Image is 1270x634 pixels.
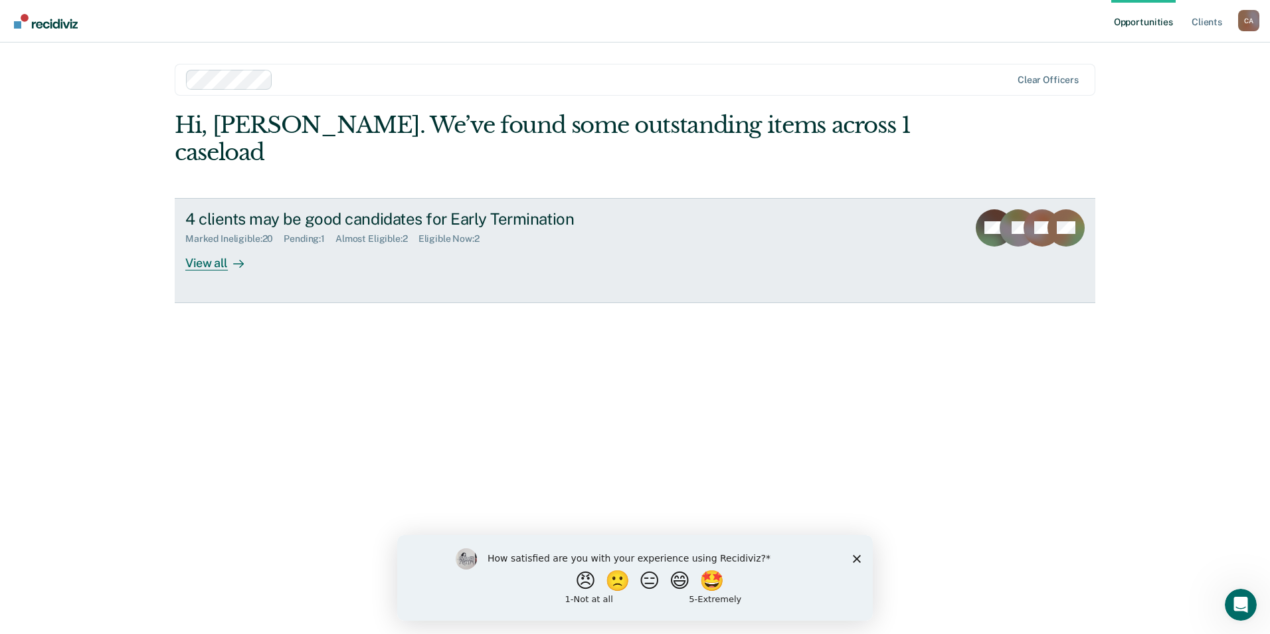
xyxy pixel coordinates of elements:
div: C A [1238,10,1259,31]
div: Eligible Now : 2 [418,233,490,245]
div: Almost Eligible : 2 [335,233,418,245]
img: Recidiviz [14,14,78,29]
div: Clear officers [1018,74,1079,86]
button: Profile dropdown button [1238,10,1259,31]
div: Hi, [PERSON_NAME]. We’ve found some outstanding items across 1 caseload [175,112,911,166]
a: 4 clients may be good candidates for Early TerminationMarked Ineligible:20Pending:1Almost Eligibl... [175,198,1095,303]
iframe: Survey by Kim from Recidiviz [397,535,873,621]
div: 4 clients may be good candidates for Early Termination [185,209,652,229]
div: View all [185,245,260,270]
iframe: Intercom live chat [1225,589,1257,621]
div: Pending : 1 [284,233,335,245]
div: Marked Ineligible : 20 [185,233,284,245]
